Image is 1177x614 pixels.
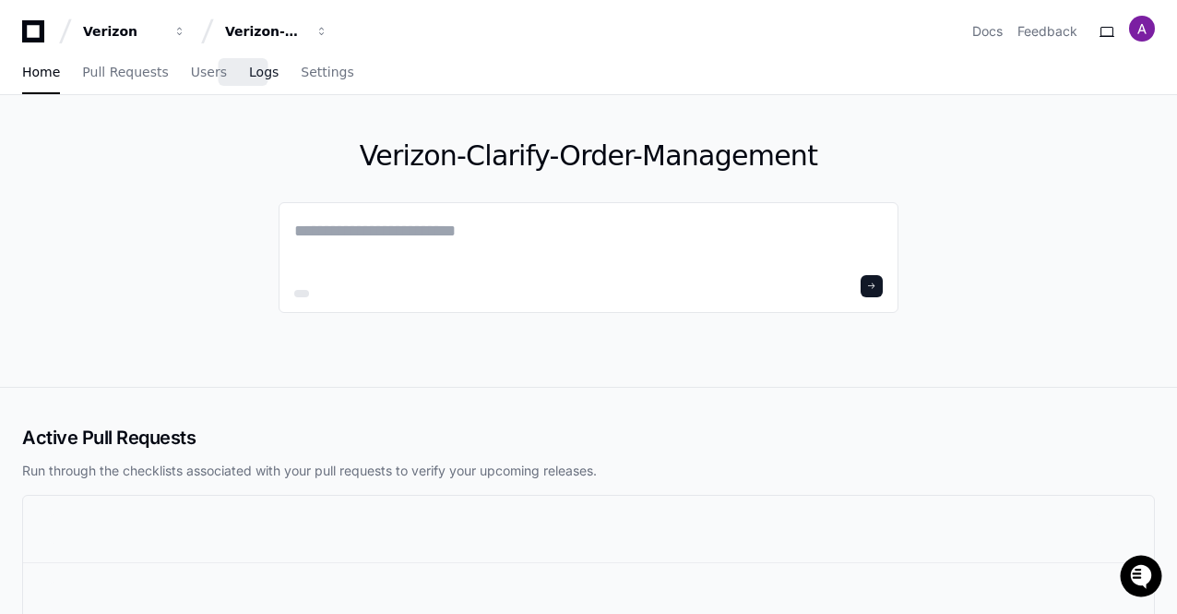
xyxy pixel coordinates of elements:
[301,52,353,94] a: Settings
[249,52,279,94] a: Logs
[22,66,60,78] span: Home
[191,66,227,78] span: Users
[82,66,168,78] span: Pull Requests
[18,18,55,55] img: PlayerZero
[191,52,227,94] a: Users
[972,22,1003,41] a: Docs
[18,74,336,103] div: Welcome
[63,138,303,156] div: Start new chat
[82,52,168,94] a: Pull Requests
[130,193,223,208] a: Powered byPylon
[22,462,1155,480] p: Run through the checklists associated with your pull requests to verify your upcoming releases.
[83,22,162,41] div: Verizon
[314,143,336,165] button: Start new chat
[1129,16,1155,42] img: ACg8ocIWiwAYXQEMfgzNsNWLWq1AaxNeuCMHp8ygpDFVvfhipp8BYw=s96-c
[184,194,223,208] span: Pylon
[249,66,279,78] span: Logs
[225,22,304,41] div: Verizon-Clarify-Order-Management
[1017,22,1077,41] button: Feedback
[18,138,52,171] img: 1736555170064-99ba0984-63c1-480f-8ee9-699278ef63ed
[22,52,60,94] a: Home
[22,425,1155,451] h2: Active Pull Requests
[301,66,353,78] span: Settings
[218,15,336,48] button: Verizon-Clarify-Order-Management
[63,156,233,171] div: We're available if you need us!
[76,15,194,48] button: Verizon
[279,139,898,173] h1: Verizon-Clarify-Order-Management
[1118,553,1168,603] iframe: Open customer support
